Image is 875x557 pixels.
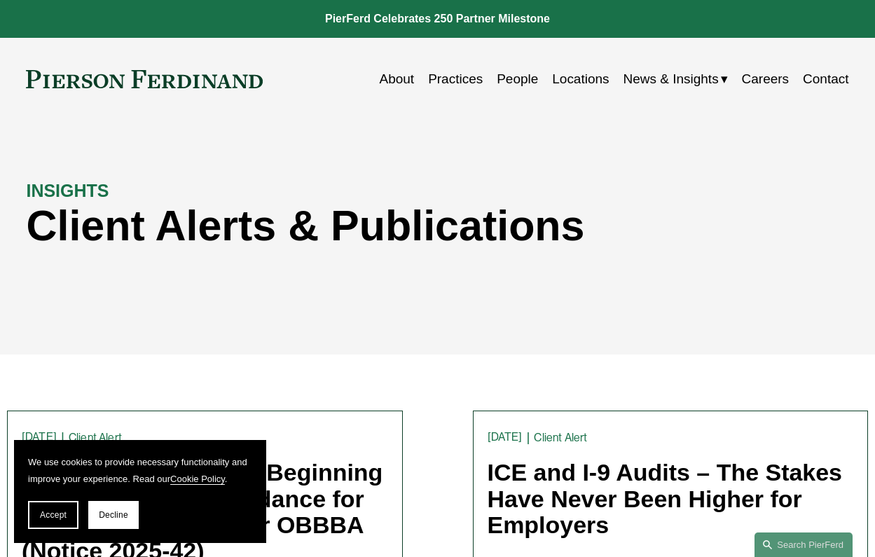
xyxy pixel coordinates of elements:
a: ICE and I-9 Audits – The Stakes Have Never Been Higher for Employers [488,459,843,538]
span: Accept [40,510,67,520]
button: Decline [88,501,139,529]
h1: Client Alerts & Publications [26,202,643,251]
a: About [380,66,415,92]
a: folder dropdown [623,66,728,92]
p: We use cookies to provide necessary functionality and improve your experience. Read our . [28,454,252,487]
a: People [497,66,538,92]
strong: INSIGHTS [26,181,109,200]
a: Careers [742,66,790,92]
a: Client Alert [69,431,122,444]
a: Practices [428,66,483,92]
a: Client Alert [534,431,587,444]
span: News & Insights [623,67,719,91]
a: Locations [552,66,609,92]
a: Cookie Policy [170,474,225,484]
section: Cookie banner [14,440,266,543]
span: Decline [99,510,128,520]
a: Contact [803,66,848,92]
button: Accept [28,501,78,529]
a: Search this site [755,532,853,557]
time: [DATE] [22,432,57,443]
time: [DATE] [488,432,523,443]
